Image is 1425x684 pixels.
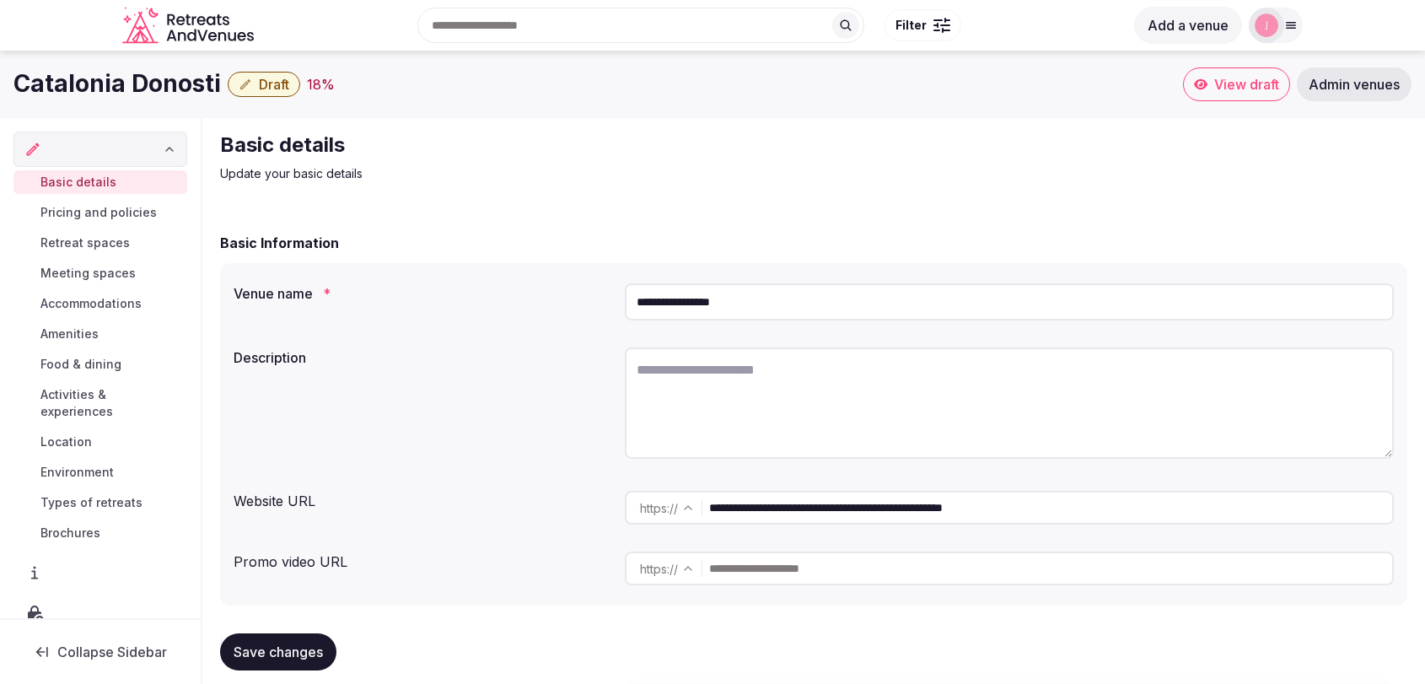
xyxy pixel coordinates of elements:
[13,460,187,484] a: Environment
[220,165,787,182] p: Update your basic details
[13,201,187,224] a: Pricing and policies
[228,72,300,97] button: Draft
[122,7,257,45] svg: Retreats and Venues company logo
[57,644,167,660] span: Collapse Sidebar
[40,174,116,191] span: Basic details
[40,204,157,221] span: Pricing and policies
[40,386,180,420] span: Activities & experiences
[1309,76,1400,93] span: Admin venues
[13,430,187,454] a: Location
[13,292,187,315] a: Accommodations
[13,67,221,100] h1: Catalonia Donosti
[220,132,787,159] h2: Basic details
[895,17,927,34] span: Filter
[307,74,335,94] div: 18 %
[234,287,611,300] label: Venue name
[13,322,187,346] a: Amenities
[13,491,187,514] a: Types of retreats
[40,494,142,511] span: Types of retreats
[1255,13,1278,37] img: jen-7867
[234,484,611,511] div: Website URL
[234,644,323,660] span: Save changes
[1214,76,1279,93] span: View draft
[1297,67,1412,101] a: Admin venues
[122,7,257,45] a: Visit the homepage
[13,170,187,194] a: Basic details
[40,265,136,282] span: Meeting spaces
[13,521,187,545] a: Brochures
[885,9,961,41] button: Filter
[40,525,100,541] span: Brochures
[40,234,130,251] span: Retreat spaces
[40,434,92,450] span: Location
[1183,67,1290,101] a: View draft
[13,231,187,255] a: Retreat spaces
[13,353,187,376] a: Food & dining
[307,74,335,94] button: 18%
[1134,7,1242,44] button: Add a venue
[40,326,99,342] span: Amenities
[13,383,187,423] a: Activities & experiences
[234,351,611,364] label: Description
[220,233,339,253] h2: Basic Information
[13,633,187,671] button: Collapse Sidebar
[259,76,289,93] span: Draft
[40,356,121,373] span: Food & dining
[220,633,336,671] button: Save changes
[234,545,611,572] div: Promo video URL
[40,295,142,312] span: Accommodations
[13,261,187,285] a: Meeting spaces
[1134,17,1242,34] a: Add a venue
[40,464,114,481] span: Environment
